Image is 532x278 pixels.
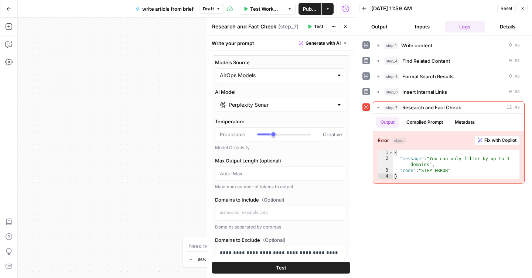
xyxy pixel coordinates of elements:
[306,40,341,47] span: Generate with AI
[299,3,321,15] button: Publish
[276,264,286,271] span: Test
[384,57,399,65] span: step_4
[199,4,224,14] button: Draft
[314,23,323,30] span: Test
[401,42,432,49] span: Write content
[220,170,342,177] input: Auto-Max
[303,5,317,13] span: Publish
[131,3,198,15] button: write article from brief
[229,101,333,109] input: Select a model
[215,224,347,230] div: Domains separated by commas
[215,183,347,190] div: Maximum number of tokens to output
[378,174,393,179] div: 4
[220,131,245,138] span: Predictable
[215,118,347,125] label: Temperature
[212,23,276,30] textarea: Research and Fact Check
[497,4,516,13] button: Reset
[263,236,286,244] span: (Optional)
[220,72,333,79] input: AirOps Models
[376,117,399,128] button: Output
[509,89,520,95] span: 0 ms
[402,57,450,65] span: Find Related Content
[215,157,347,164] label: Max Output Length (optional)
[378,137,389,144] strong: Error
[402,21,442,32] button: Inputs
[373,55,524,67] button: 0 ms
[215,236,347,244] label: Domains to Exclude
[212,262,350,274] button: Test
[239,3,284,15] button: Test Workflow
[198,257,206,262] span: 86%
[402,88,447,96] span: Insert Internal Links
[296,38,350,48] button: Generate with AI
[373,86,524,98] button: 0 ms
[509,73,520,80] span: 0 ms
[509,42,520,49] span: 0 ms
[507,104,520,111] span: 12 ms
[402,117,447,128] button: Compiled Prompt
[373,71,524,82] button: 0 ms
[215,196,347,203] label: Domains to Include
[384,104,399,111] span: step_7
[501,5,512,12] span: Reset
[378,168,393,174] div: 3
[445,21,485,32] button: Logs
[402,73,454,80] span: Format Search Results
[215,144,347,151] div: Model Creativity
[373,102,524,113] button: 12 ms
[304,22,327,31] button: Test
[215,59,347,66] label: Models Source
[484,137,516,144] span: Fix with Copilot
[389,150,393,156] span: Toggle code folding, rows 1 through 4
[250,5,279,13] span: Test Workflow
[142,5,194,13] span: write article from brief
[207,35,355,51] div: Write your prompt
[378,156,393,168] div: 2
[215,88,347,96] label: AI Model
[278,23,299,30] span: ( step_7 )
[373,40,524,51] button: 0 ms
[509,58,520,64] span: 0 ms
[450,117,479,128] button: Metadata
[384,73,399,80] span: step_5
[488,21,528,32] button: Details
[384,88,399,96] span: step_6
[378,150,393,156] div: 1
[359,21,399,32] button: Output
[262,196,284,203] span: (Optional)
[203,6,214,12] span: Draft
[373,114,524,183] div: 12 ms
[392,137,406,144] span: object
[474,135,520,145] button: Fix with Copilot
[402,104,461,111] span: Research and Fact Check
[323,131,342,138] span: Creative
[384,42,398,49] span: step_1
